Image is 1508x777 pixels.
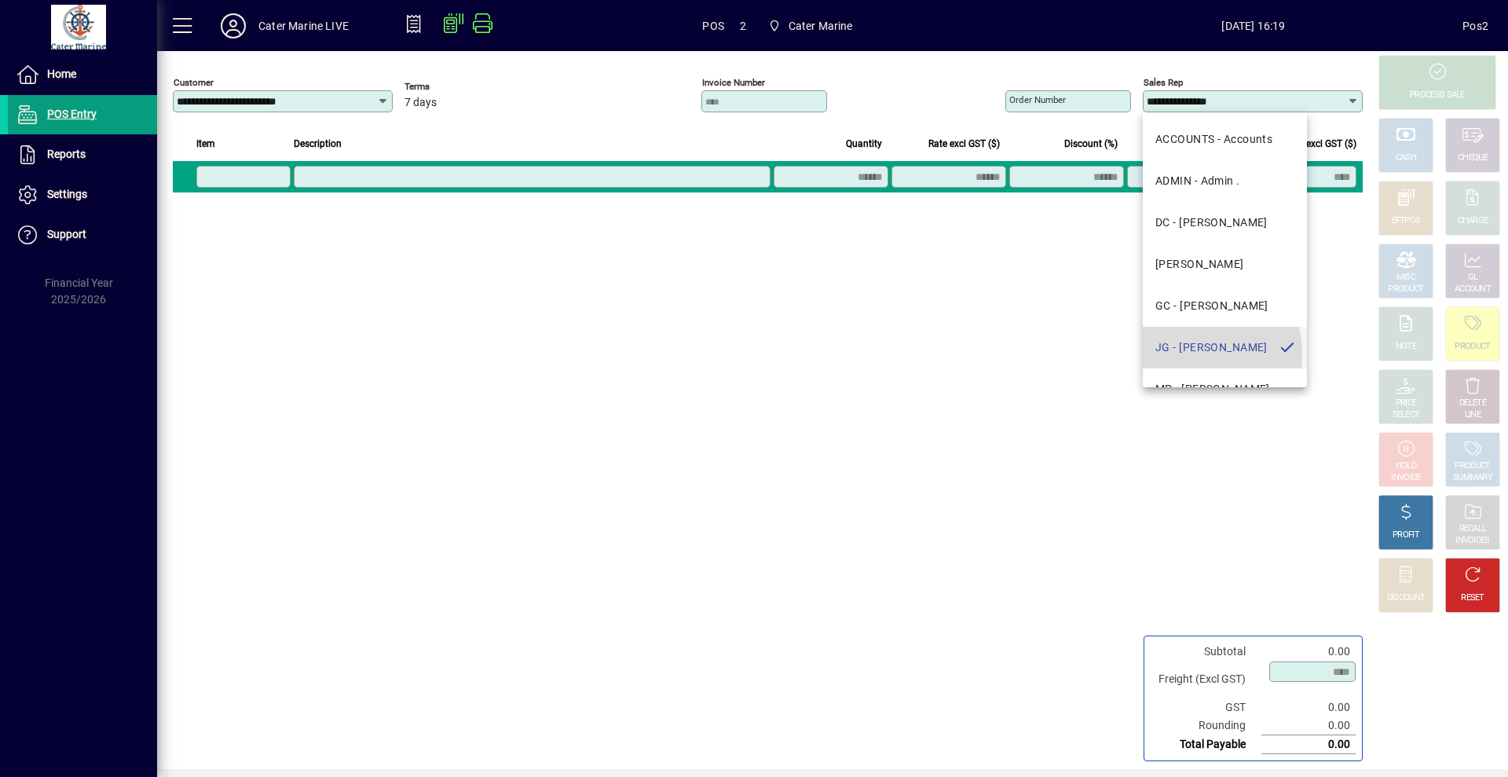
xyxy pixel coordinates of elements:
[1455,341,1490,353] div: PRODUCT
[1459,523,1487,535] div: RECALL
[1151,698,1261,717] td: GST
[1458,152,1488,164] div: CHEQUE
[294,135,342,152] span: Description
[1391,472,1420,484] div: INVOICE
[1465,409,1481,421] div: LINE
[47,228,86,240] span: Support
[1261,698,1356,717] td: 0.00
[928,135,1000,152] span: Rate excl GST ($)
[1204,135,1235,152] span: GST ($)
[1396,341,1416,353] div: NOTE
[1455,460,1490,472] div: PRODUCT
[1396,460,1416,472] div: HOLD
[1144,77,1183,88] mat-label: Sales rep
[1396,398,1417,409] div: PRICE
[1261,643,1356,661] td: 0.00
[1459,398,1486,409] div: DELETE
[1151,717,1261,735] td: Rounding
[1009,94,1066,105] mat-label: Order number
[1387,592,1425,604] div: DISCOUNT
[404,82,499,92] span: Terms
[1453,472,1492,484] div: SUMMARY
[47,148,86,160] span: Reports
[1261,717,1356,735] td: 0.00
[1462,13,1488,38] div: Pos2
[1388,284,1423,295] div: PRODUCT
[1455,284,1491,295] div: ACCOUNT
[1151,661,1261,698] td: Freight (Excl GST)
[1458,215,1488,227] div: CHARGE
[1151,735,1261,754] td: Total Payable
[47,108,97,120] span: POS Entry
[1393,409,1420,421] div: SELECT
[208,12,258,40] button: Profile
[1151,643,1261,661] td: Subtotal
[404,97,437,109] span: 7 days
[258,13,349,38] div: Cater Marine LIVE
[47,188,87,200] span: Settings
[1468,272,1478,284] div: GL
[702,13,724,38] span: POS
[1392,215,1421,227] div: EFTPOS
[1396,272,1415,284] div: MISC
[8,175,157,214] a: Settings
[8,215,157,255] a: Support
[1045,13,1463,38] span: [DATE] 16:19
[47,68,76,80] span: Home
[740,13,746,38] span: 2
[1461,592,1484,604] div: RESET
[196,135,215,152] span: Item
[846,135,882,152] span: Quantity
[1393,530,1419,541] div: PROFIT
[1261,735,1356,754] td: 0.00
[702,77,765,88] mat-label: Invoice number
[1410,90,1465,101] div: PROCESS SALE
[1396,152,1416,164] div: CASH
[1275,135,1356,152] span: Extend excl GST ($)
[174,77,214,88] mat-label: Customer
[8,135,157,174] a: Reports
[762,12,859,40] span: Cater Marine
[789,13,853,38] span: Cater Marine
[1064,135,1118,152] span: Discount (%)
[8,55,157,94] a: Home
[1455,535,1489,547] div: INVOICES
